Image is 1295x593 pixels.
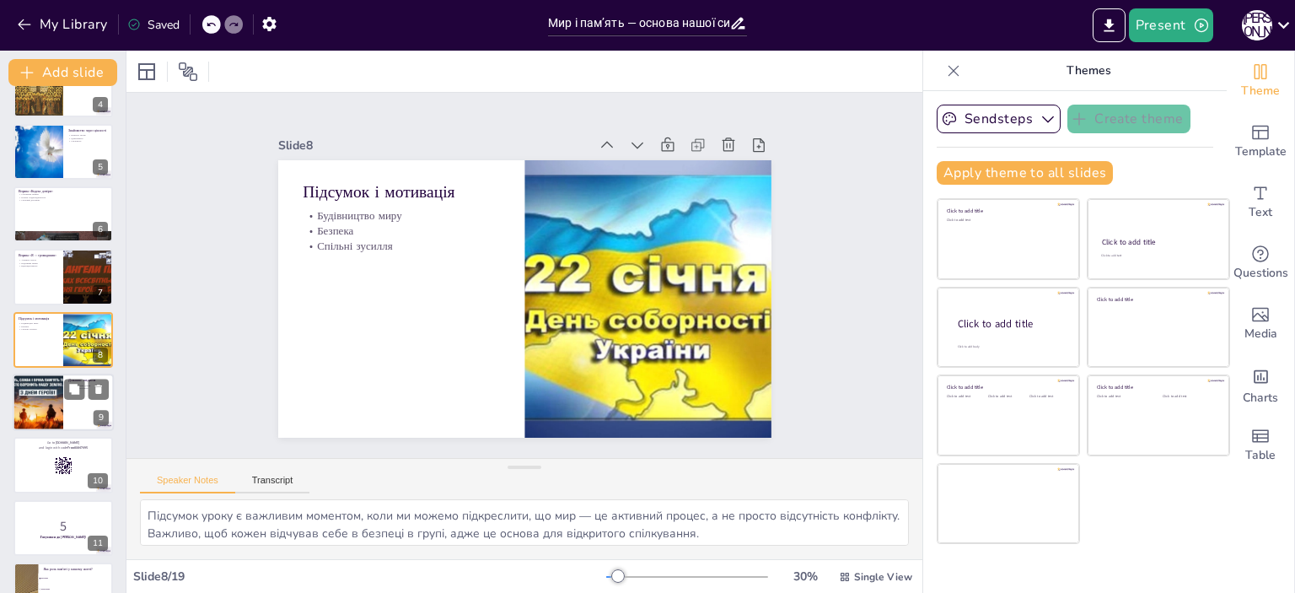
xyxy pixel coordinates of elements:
[1249,203,1272,222] span: Text
[89,379,109,399] button: Delete Slide
[1067,105,1190,133] button: Create theme
[68,139,108,143] p: Спільність
[1093,8,1126,42] button: Export to PowerPoint
[94,411,109,426] div: 9
[947,218,1067,223] div: Click to add text
[56,440,80,445] strong: [DOMAIN_NAME]
[88,536,108,551] div: 11
[937,161,1113,185] button: Apply theme to all slides
[19,440,108,445] p: Go to
[1227,111,1294,172] div: Add ready made slides
[548,11,729,35] input: Insert title
[19,321,58,325] p: Будівництво миру
[1163,395,1216,399] div: Click to add text
[133,569,606,585] div: Slide 8 / 19
[13,374,114,431] div: 9
[947,384,1067,391] div: Click to add title
[13,186,113,242] div: 6
[958,345,1064,349] div: Click to add body
[68,387,109,391] p: Підтримка героїв
[93,285,108,300] div: 7
[19,517,108,536] p: 5
[1097,395,1150,399] div: Click to add text
[19,189,108,194] p: Вправа «Кодекс довіри»
[19,196,108,199] p: Повага і відповідальність
[1242,10,1272,40] div: Ю [PERSON_NAME]
[19,445,108,450] p: and login with code
[68,133,108,137] p: Цінності групи
[1235,143,1287,161] span: Template
[1227,172,1294,233] div: Add text boxes
[1245,446,1276,465] span: Table
[13,124,113,180] div: 5
[68,384,109,387] p: Висловлення думок
[93,222,108,237] div: 6
[1233,264,1288,283] span: Questions
[13,312,113,368] div: 8
[19,199,108,202] p: Спільний документ
[19,253,58,258] p: Вправа «Я — громадянин»
[1242,8,1272,42] button: Ю [PERSON_NAME]
[785,569,825,585] div: 30 %
[854,570,912,584] span: Single View
[19,261,58,265] p: Підтримка інших
[13,437,113,493] div: 10
[133,58,160,85] div: Layout
[40,535,86,539] strong: Готуємося до [PERSON_NAME]!
[947,395,985,399] div: Click to add text
[1129,8,1213,42] button: Present
[312,193,508,249] p: Спільні зусилля
[178,62,198,82] span: Position
[19,315,58,321] p: Підсумок і мотивація
[88,473,108,488] div: 10
[68,390,109,393] p: Роздуми
[41,578,112,580] span: Важлива
[1244,325,1277,343] span: Media
[13,61,113,116] div: 4
[64,379,84,399] button: Duplicate Slide
[19,265,58,268] p: Відповідальність
[988,395,1026,399] div: Click to add text
[68,137,108,140] p: Ідентичність
[19,327,58,331] p: Спільні зусилля
[93,159,108,175] div: 5
[1102,237,1214,247] div: Click to add title
[1227,294,1294,354] div: Add images, graphics, shapes or video
[1241,82,1280,100] span: Theme
[13,500,113,556] div: 11
[19,259,58,262] p: Активна участь
[1243,389,1278,407] span: Charts
[19,192,108,196] p: Створення правил
[318,164,514,219] p: Будівництво миру
[68,127,108,132] p: Знайомство через цінності
[235,475,310,493] button: Transcript
[967,51,1210,91] p: Themes
[43,567,108,572] p: Яка роль пам’яті у нашому житті?
[937,105,1061,133] button: Sendsteps
[947,208,1067,214] div: Click to add title
[1227,415,1294,476] div: Add a table
[140,475,235,493] button: Speaker Notes
[68,378,109,383] p: Домашнє завдання
[958,317,1066,332] div: Click to add title
[19,325,58,328] p: Безпека
[140,499,909,546] textarea: Підсумок уроку є важливим моментом, коли ми можемо підкреслити, що мир — це активний процес, а не...
[8,59,117,86] button: Add slide
[127,17,180,33] div: Saved
[1029,395,1067,399] div: Click to add text
[315,178,512,234] p: Безпека
[93,97,108,112] div: 4
[1227,233,1294,294] div: Get real-time input from your audience
[322,136,520,199] p: Підсумок і мотивація
[41,589,112,590] span: Неважлива
[1227,354,1294,415] div: Add charts and graphs
[1227,51,1294,111] div: Change the overall theme
[93,348,108,363] div: 8
[13,249,113,305] div: 7
[13,11,115,38] button: My Library
[1101,254,1213,258] div: Click to add text
[309,89,616,169] div: Slide 8
[1097,384,1217,391] div: Click to add title
[1097,295,1217,302] div: Click to add title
